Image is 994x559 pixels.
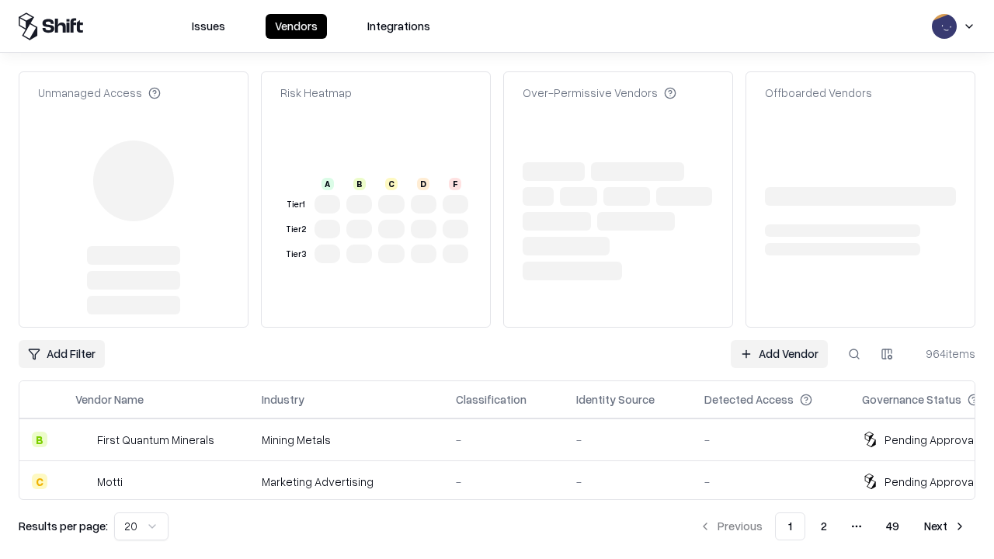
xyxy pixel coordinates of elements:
[97,432,214,448] div: First Quantum Minerals
[765,85,872,101] div: Offboarded Vendors
[576,391,655,408] div: Identity Source
[731,340,828,368] a: Add Vendor
[19,340,105,368] button: Add Filter
[385,178,398,190] div: C
[523,85,676,101] div: Over-Permissive Vendors
[19,518,108,534] p: Results per page:
[704,391,794,408] div: Detected Access
[690,512,975,540] nav: pagination
[449,178,461,190] div: F
[32,432,47,447] div: B
[704,474,837,490] div: -
[456,391,527,408] div: Classification
[32,474,47,489] div: C
[283,248,308,261] div: Tier 3
[358,14,440,39] button: Integrations
[266,14,327,39] button: Vendors
[75,432,91,447] img: First Quantum Minerals
[262,391,304,408] div: Industry
[321,178,334,190] div: A
[808,512,839,540] button: 2
[915,512,975,540] button: Next
[75,474,91,489] img: Motti
[75,391,144,408] div: Vendor Name
[38,85,161,101] div: Unmanaged Access
[874,512,912,540] button: 49
[280,85,352,101] div: Risk Heatmap
[456,432,551,448] div: -
[417,178,429,190] div: D
[283,198,308,211] div: Tier 1
[576,432,679,448] div: -
[97,474,123,490] div: Motti
[576,474,679,490] div: -
[353,178,366,190] div: B
[704,432,837,448] div: -
[913,345,975,362] div: 964 items
[862,391,961,408] div: Governance Status
[283,223,308,236] div: Tier 2
[262,474,431,490] div: Marketing Advertising
[182,14,235,39] button: Issues
[262,432,431,448] div: Mining Metals
[885,474,976,490] div: Pending Approval
[456,474,551,490] div: -
[775,512,805,540] button: 1
[885,432,976,448] div: Pending Approval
